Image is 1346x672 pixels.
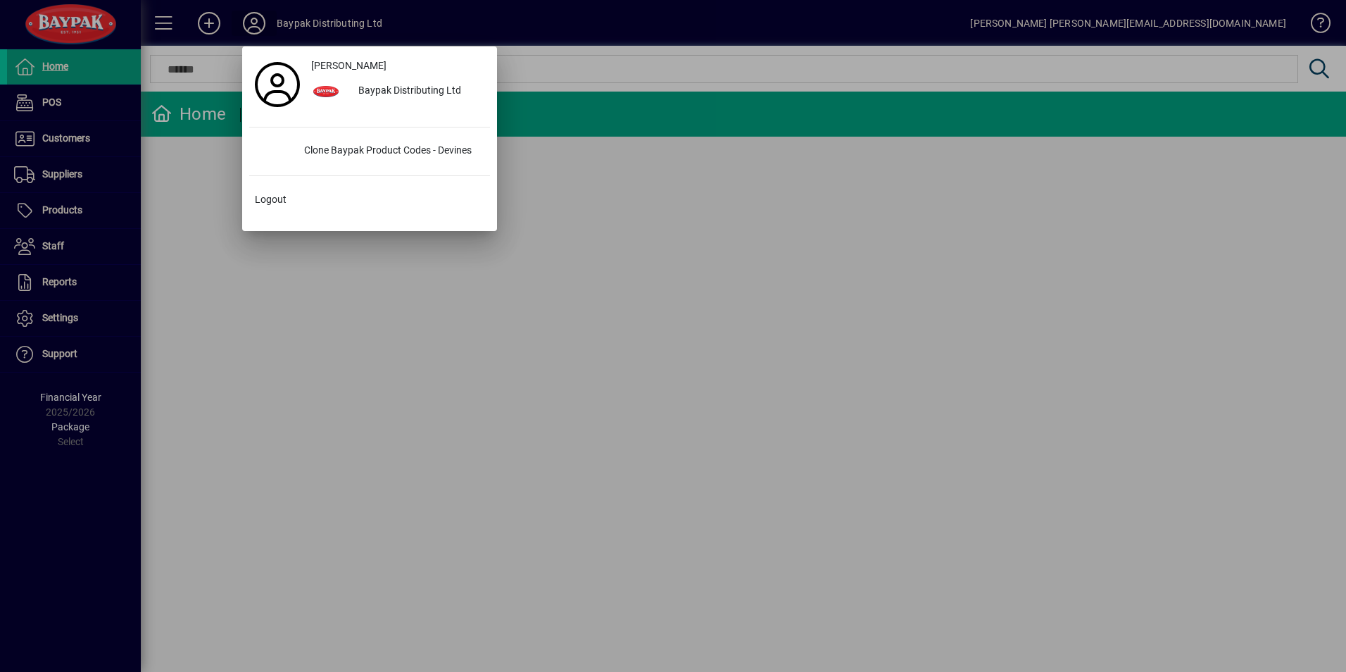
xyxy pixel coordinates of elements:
[249,72,306,97] a: Profile
[306,54,490,79] a: [PERSON_NAME]
[249,187,490,213] button: Logout
[311,58,386,73] span: [PERSON_NAME]
[306,79,490,104] button: Baypak Distributing Ltd
[293,139,490,164] div: Clone Baypak Product Codes - Devines
[347,79,490,104] div: Baypak Distributing Ltd
[255,192,287,207] span: Logout
[249,139,490,164] button: Clone Baypak Product Codes - Devines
